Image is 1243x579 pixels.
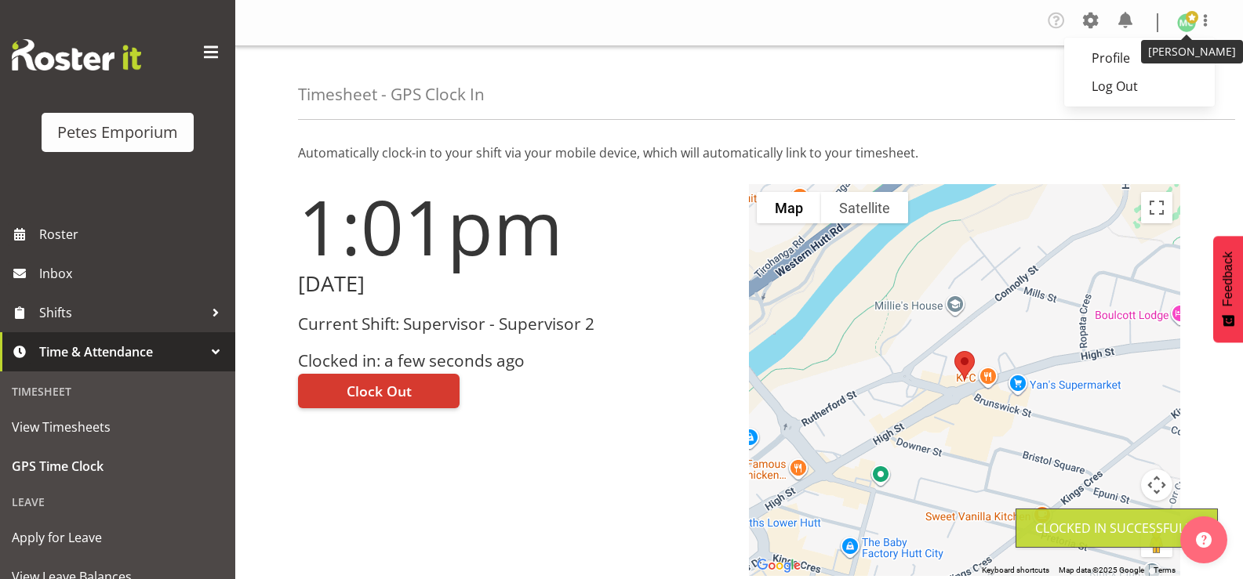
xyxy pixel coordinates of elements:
[821,192,908,223] button: Show satellite imagery
[12,415,224,439] span: View Timesheets
[12,526,224,549] span: Apply for Leave
[12,39,141,71] img: Rosterit website logo
[4,447,231,486] a: GPS Time Clock
[1064,72,1215,100] a: Log Out
[298,272,730,296] h2: [DATE]
[1177,13,1196,32] img: melissa-cowen2635.jpg
[753,555,805,576] a: Open this area in Google Maps (opens a new window)
[1141,192,1172,223] button: Toggle fullscreen view
[298,374,460,408] button: Clock Out
[757,192,821,223] button: Show street map
[4,518,231,557] a: Apply for Leave
[39,262,227,285] span: Inbox
[298,184,730,269] h1: 1:01pm
[753,555,805,576] img: Google
[1221,252,1235,306] span: Feedback
[1141,469,1172,501] button: Map camera controls
[12,454,224,478] span: GPS Time Clock
[4,375,231,407] div: Timesheet
[298,315,730,333] h3: Current Shift: Supervisor - Supervisor 2
[1064,44,1215,72] a: Profile
[39,223,227,246] span: Roster
[57,121,178,144] div: Petes Emporium
[39,340,204,364] span: Time & Attendance
[1059,566,1144,574] span: Map data ©2025 Google
[1035,519,1198,537] div: Clocked in Successfully
[4,407,231,447] a: View Timesheets
[4,486,231,518] div: Leave
[982,565,1049,576] button: Keyboard shortcuts
[39,301,204,324] span: Shifts
[298,352,730,370] h3: Clocked in: a few seconds ago
[298,143,1180,162] p: Automatically clock-in to your shift via your mobile device, which will automatically link to you...
[347,381,412,401] span: Clock Out
[1196,532,1212,548] img: help-xxl-2.png
[1154,566,1176,574] a: Terms (opens in new tab)
[298,85,485,103] h4: Timesheet - GPS Clock In
[1213,236,1243,342] button: Feedback - Show survey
